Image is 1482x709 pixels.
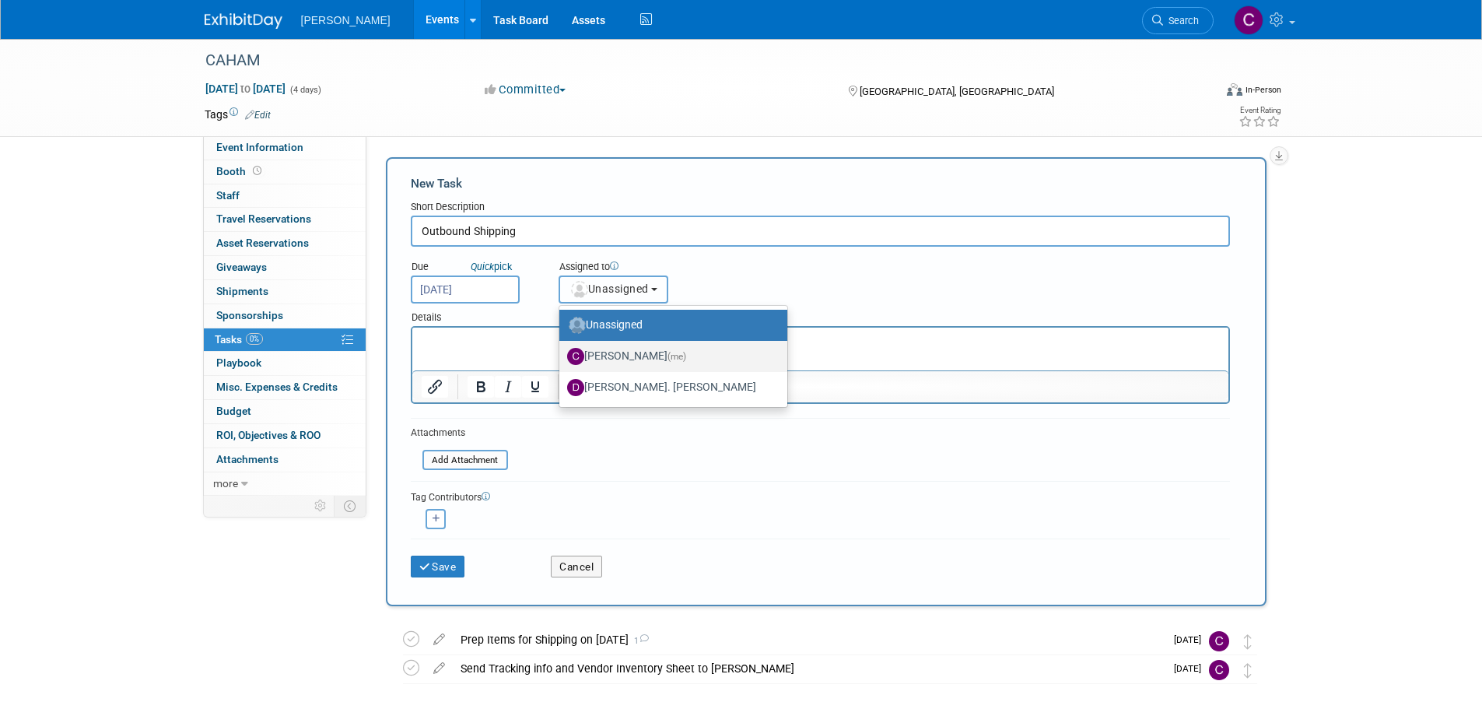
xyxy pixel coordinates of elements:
[204,352,366,375] a: Playbook
[453,627,1165,653] div: Prep Items for Shipping on [DATE]
[215,333,263,346] span: Tasks
[204,328,366,352] a: Tasks0%
[216,237,309,249] span: Asset Reservations
[204,448,366,472] a: Attachments
[569,317,586,334] img: Unassigned-User-Icon.png
[204,376,366,399] a: Misc. Expenses & Credits
[334,496,366,516] td: Toggle Event Tabs
[411,200,1230,216] div: Short Description
[204,280,366,304] a: Shipments
[471,261,494,272] i: Quick
[238,82,253,95] span: to
[216,141,303,153] span: Event Information
[1227,83,1242,96] img: Format-Inperson.png
[426,662,453,676] a: edit
[216,309,283,321] span: Sponsorships
[204,256,366,279] a: Giveaways
[216,189,240,202] span: Staff
[567,379,584,396] img: D.jpg
[204,160,366,184] a: Booth
[301,14,391,26] span: [PERSON_NAME]
[1245,84,1281,96] div: In-Person
[551,556,602,577] button: Cancel
[411,426,508,440] div: Attachments
[245,110,271,121] a: Edit
[216,165,265,177] span: Booth
[411,304,1230,326] div: Details
[559,276,669,304] button: Unassigned
[1142,7,1214,34] a: Search
[204,472,366,496] a: more
[213,477,238,490] span: more
[204,232,366,255] a: Asset Reservations
[204,400,366,423] a: Budget
[1163,15,1199,26] span: Search
[629,636,649,646] span: 1
[495,376,521,398] button: Italic
[468,376,494,398] button: Bold
[204,184,366,208] a: Staff
[522,376,548,398] button: Underline
[453,655,1165,682] div: Send Tracking info and Vendor Inventory Sheet to [PERSON_NAME]
[205,13,282,29] img: ExhibitDay
[216,429,321,441] span: ROI, Objectives & ROO
[216,405,251,417] span: Budget
[411,556,465,577] button: Save
[1174,663,1209,674] span: [DATE]
[412,328,1228,370] iframe: Rich Text Area
[411,260,535,276] div: Due
[200,47,1190,75] div: CAHAM
[860,86,1054,97] span: [GEOGRAPHIC_DATA], [GEOGRAPHIC_DATA]
[411,216,1230,247] input: Name of task or a short description
[411,488,1230,504] div: Tag Contributors
[204,136,366,160] a: Event Information
[216,356,261,369] span: Playbook
[411,276,520,304] input: Due Date
[216,285,268,297] span: Shipments
[426,633,453,647] a: edit
[1209,631,1229,651] img: Chris Cobb
[205,107,271,122] td: Tags
[567,348,584,365] img: C.jpg
[569,283,649,295] span: Unassigned
[204,304,366,328] a: Sponsorships
[1209,660,1229,680] img: Chris Cobb
[479,82,572,98] button: Committed
[1239,107,1281,114] div: Event Rating
[216,261,267,273] span: Giveaways
[1244,663,1252,678] i: Move task
[559,260,746,276] div: Assigned to
[422,376,448,398] button: Insert/edit link
[216,453,279,465] span: Attachments
[567,344,772,369] label: [PERSON_NAME]
[1234,5,1263,35] img: Chris Cobb
[216,381,338,393] span: Misc. Expenses & Credits
[204,424,366,448] a: ROI, Objectives & ROO
[307,496,335,516] td: Personalize Event Tab Strip
[1122,81,1282,104] div: Event Format
[411,175,1230,192] div: New Task
[1174,634,1209,645] span: [DATE]
[667,351,686,362] span: (me)
[567,375,772,400] label: [PERSON_NAME]. [PERSON_NAME]
[204,208,366,231] a: Travel Reservations
[567,313,772,338] label: Unassigned
[205,82,286,96] span: [DATE] [DATE]
[216,212,311,225] span: Travel Reservations
[468,260,515,273] a: Quickpick
[246,333,263,345] span: 0%
[250,165,265,177] span: Booth not reserved yet
[289,85,321,95] span: (4 days)
[1244,634,1252,649] i: Move task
